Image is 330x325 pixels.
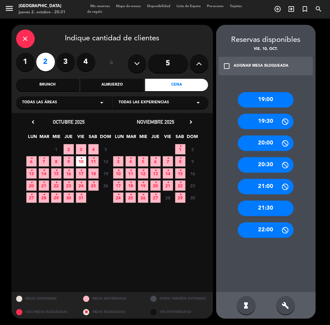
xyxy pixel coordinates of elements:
i: • [142,178,144,188]
i: arrow_drop_down [98,99,106,106]
span: 19 [101,168,111,179]
div: OTROS TAMAÑOS DIPONIBLES [146,292,213,305]
span: 2 [64,144,74,154]
i: • [154,166,157,176]
span: SAB [175,133,185,143]
span: noviembre 2025 [137,119,174,125]
span: Disponibilidad [144,5,173,8]
i: • [179,154,181,163]
span: 27 [26,193,37,203]
span: 15 [51,168,61,179]
span: DOM [187,133,197,143]
i: • [117,166,119,176]
i: • [30,154,33,163]
span: 18 [126,180,136,191]
span: MIE [51,133,62,143]
div: jueves 2. octubre - 20:31 [19,9,65,16]
span: 18 [88,168,99,179]
i: • [30,178,33,188]
i: exit_to_app [288,5,295,13]
div: Brunch [16,79,79,91]
span: 16 [64,168,74,179]
i: • [117,154,119,163]
div: SIN DISPONIBILIDAD [146,305,213,319]
div: MESAS RESTRINGIDAS [78,292,146,305]
span: 20 [150,180,161,191]
span: Mapa de mesas [113,5,144,8]
span: 23 [64,180,74,191]
span: JUE [150,133,161,143]
i: menu [5,4,14,13]
div: 19:30 [238,114,294,129]
span: 27 [150,193,161,203]
span: 2 [188,144,198,154]
span: MAR [126,133,136,143]
i: • [130,178,132,188]
div: vie. 10, oct. [216,46,316,52]
i: build [282,302,289,309]
i: • [68,178,70,188]
span: 26 [101,180,111,191]
i: • [142,190,144,200]
i: • [179,190,181,200]
span: 13 [26,168,37,179]
span: 8 [175,156,185,167]
div: ó [101,53,122,74]
i: • [130,154,132,163]
span: 7 [163,156,173,167]
div: [GEOGRAPHIC_DATA] [19,3,65,9]
i: • [130,166,132,176]
i: • [55,190,57,200]
div: MESAS DISPONIBLES [11,292,79,305]
div: 20:30 [238,157,294,173]
span: Mis reservas [87,5,113,8]
span: 10 [76,156,86,167]
span: 6 [26,156,37,167]
label: 4 [77,53,95,71]
span: 21 [39,180,49,191]
i: • [142,166,144,176]
i: • [30,166,33,176]
span: 20 [26,180,37,191]
i: • [68,154,70,163]
i: • [68,190,70,200]
i: • [167,166,169,176]
span: VIE [76,133,86,143]
span: 14 [163,168,173,179]
span: 16 [188,168,198,179]
span: 15 [175,168,185,179]
i: • [43,190,45,200]
span: 1 [175,144,185,154]
span: 17 [76,168,86,179]
span: MIE [138,133,149,143]
label: 3 [56,53,75,71]
span: VIE [163,133,173,143]
span: 1 [51,144,61,154]
div: 19:00 [238,92,294,108]
i: hourglass_full [243,302,250,309]
div: 21:30 [238,201,294,216]
span: 4 [126,156,136,167]
span: 19 [138,180,148,191]
span: 13 [150,168,161,179]
i: • [43,178,45,188]
div: 22:00 [238,222,294,238]
span: MAR [39,133,50,143]
i: • [43,166,45,176]
i: • [130,190,132,200]
span: 30 [64,193,74,203]
span: 5 [101,144,111,154]
span: 25 [126,193,136,203]
span: SAB [88,133,98,143]
i: arrow_drop_down [195,99,202,106]
span: 30 [188,193,198,203]
span: Lista de Espera [173,5,204,8]
span: DOM [100,133,110,143]
i: • [117,190,119,200]
i: check_box_outline_blank [223,62,231,70]
span: 26 [138,193,148,203]
span: 10 [113,168,123,179]
i: • [167,154,169,163]
i: • [80,178,82,188]
i: close [22,35,29,42]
